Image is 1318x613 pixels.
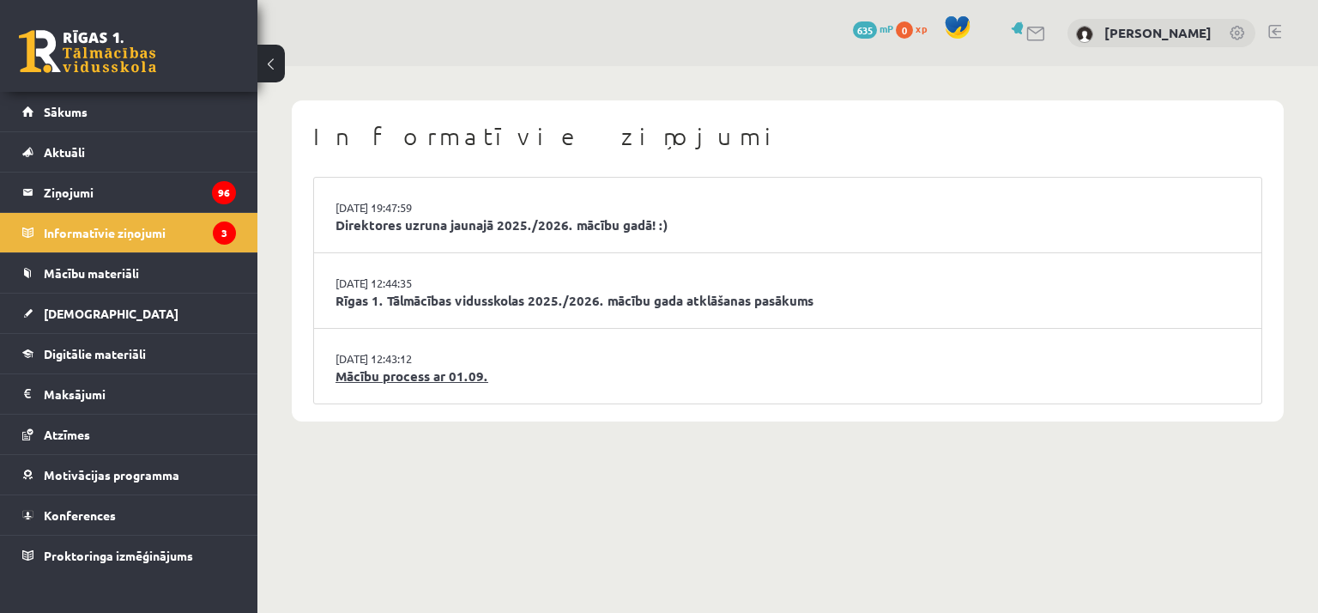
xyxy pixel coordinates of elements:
img: Kārlis Eglis [1076,26,1093,43]
a: 635 mP [853,21,893,35]
span: Atzīmes [44,427,90,442]
a: Sākums [22,92,236,131]
i: 96 [212,181,236,204]
span: Sākums [44,104,88,119]
span: xp [916,21,927,35]
i: 3 [213,222,236,245]
a: Proktoringa izmēģinājums [22,536,236,575]
legend: Ziņojumi [44,173,236,212]
a: Maksājumi [22,374,236,414]
legend: Informatīvie ziņojumi [44,213,236,252]
span: Konferences [44,507,116,523]
a: Motivācijas programma [22,455,236,495]
span: 635 [853,21,877,39]
span: [DEMOGRAPHIC_DATA] [44,306,178,321]
a: Digitālie materiāli [22,334,236,373]
a: Konferences [22,495,236,535]
span: Proktoringa izmēģinājums [44,548,193,563]
a: Mācību process ar 01.09. [336,367,1240,386]
a: Informatīvie ziņojumi3 [22,213,236,252]
a: [DEMOGRAPHIC_DATA] [22,294,236,333]
legend: Maksājumi [44,374,236,414]
a: [DATE] 12:44:35 [336,275,464,292]
a: Ziņojumi96 [22,173,236,212]
a: 0 xp [896,21,935,35]
a: Aktuāli [22,132,236,172]
span: Motivācijas programma [44,467,179,483]
a: Rīgas 1. Tālmācības vidusskolas 2025./2026. mācību gada atklāšanas pasākums [336,291,1240,311]
span: Mācību materiāli [44,265,139,281]
a: [PERSON_NAME] [1104,24,1212,41]
a: Mācību materiāli [22,253,236,293]
h1: Informatīvie ziņojumi [313,122,1262,151]
span: mP [880,21,893,35]
a: Direktores uzruna jaunajā 2025./2026. mācību gadā! :) [336,215,1240,235]
span: Digitālie materiāli [44,346,146,361]
span: Aktuāli [44,144,85,160]
a: [DATE] 12:43:12 [336,350,464,367]
a: Atzīmes [22,415,236,454]
a: [DATE] 19:47:59 [336,199,464,216]
a: Rīgas 1. Tālmācības vidusskola [19,30,156,73]
span: 0 [896,21,913,39]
